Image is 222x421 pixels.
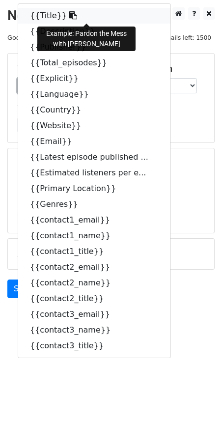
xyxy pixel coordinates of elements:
iframe: Chat Widget [173,374,222,421]
a: {{contact1_title}} [18,244,170,259]
a: {{contact1_email}} [18,212,170,228]
a: {{contact2_name}} [18,275,170,291]
a: {{Estimated listeners per e... [18,165,170,181]
a: {{Latest episode published ... [18,149,170,165]
a: {{Title}} [18,8,170,24]
h2: New Campaign [7,7,215,24]
a: {{contact2_title}} [18,291,170,307]
a: {{Explicit}} [18,71,170,86]
a: Daily emails left: 1500 [141,34,215,41]
a: {{Country}} [18,102,170,118]
a: {{contact3_title}} [18,338,170,354]
a: {{contact3_name}} [18,322,170,338]
a: {{Email}} [18,134,170,149]
small: Google Sheet: [7,34,129,41]
a: {{contact1_name}} [18,228,170,244]
div: Example: Pardon the Mess with [PERSON_NAME] [37,27,136,51]
a: {{Language}} [18,86,170,102]
a: {{Genres}} [18,196,170,212]
span: Daily emails left: 1500 [141,32,215,43]
a: {{Publisher}} [18,39,170,55]
a: {{Total_episodes}} [18,55,170,71]
a: {{contact3_email}} [18,307,170,322]
a: Send [7,280,40,298]
a: {{contact2_email}} [18,259,170,275]
a: {{Website}} [18,118,170,134]
a: {{Primary Location}} [18,181,170,196]
a: {{Description}} [18,24,170,39]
